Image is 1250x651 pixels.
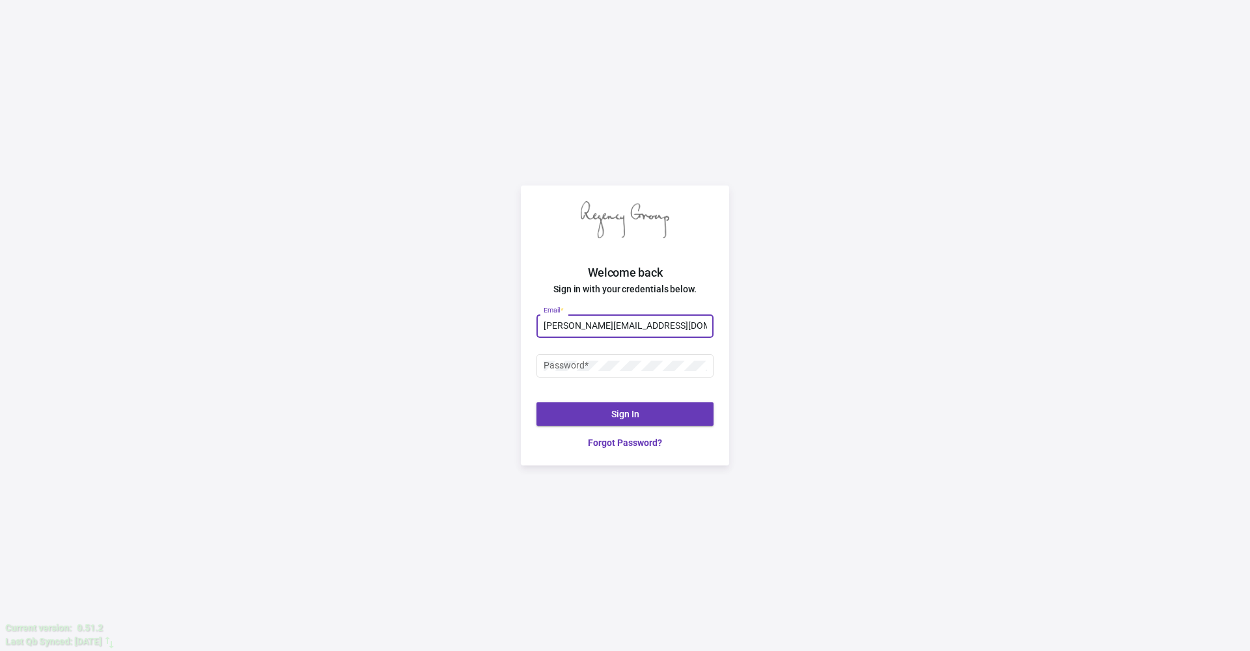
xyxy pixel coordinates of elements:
[521,264,729,281] h2: Welcome back
[581,201,669,238] img: Regency Group logo
[536,436,714,450] a: Forgot Password?
[77,621,103,635] div: 0.51.2
[521,281,729,297] h4: Sign in with your credentials below.
[5,621,72,635] div: Current version:
[5,635,102,648] div: Last Qb Synced: [DATE]
[536,402,714,426] button: Sign In
[611,409,639,419] span: Sign In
